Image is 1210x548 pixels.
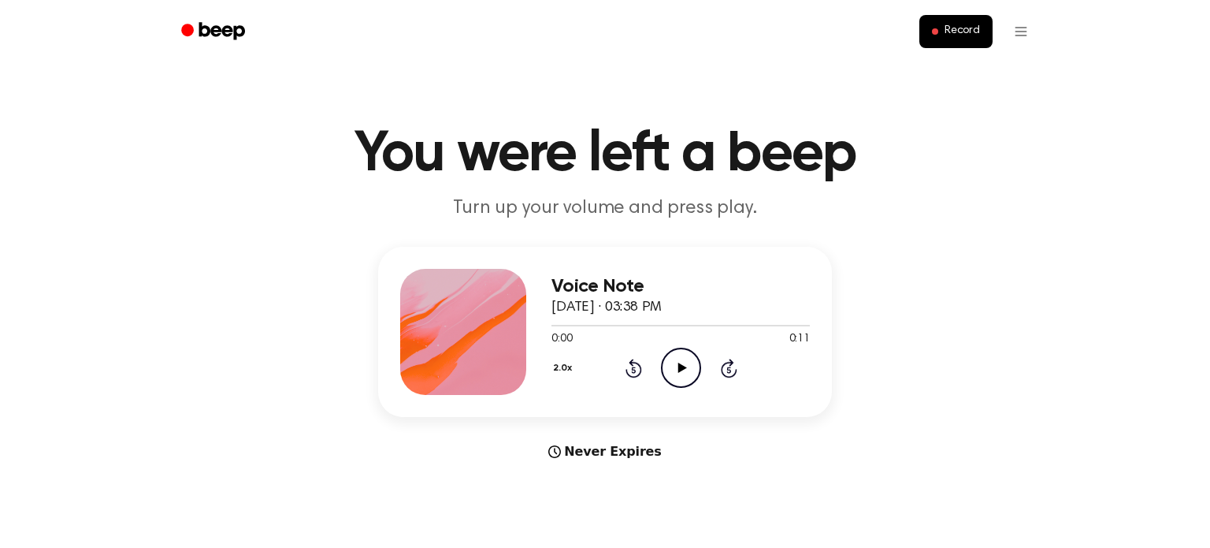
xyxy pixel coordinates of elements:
a: Beep [170,17,259,47]
div: Never Expires [378,442,832,461]
span: 0:11 [789,331,810,348]
p: Turn up your volume and press play. [302,196,907,222]
h1: You were left a beep [202,126,1008,183]
button: Record [919,15,993,48]
span: 0:00 [551,331,572,348]
h3: Voice Note [551,276,810,297]
span: Record [945,24,980,39]
button: 2.0x [551,355,577,382]
span: [DATE] · 03:38 PM [551,300,662,315]
button: Open menu [1002,13,1040,50]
